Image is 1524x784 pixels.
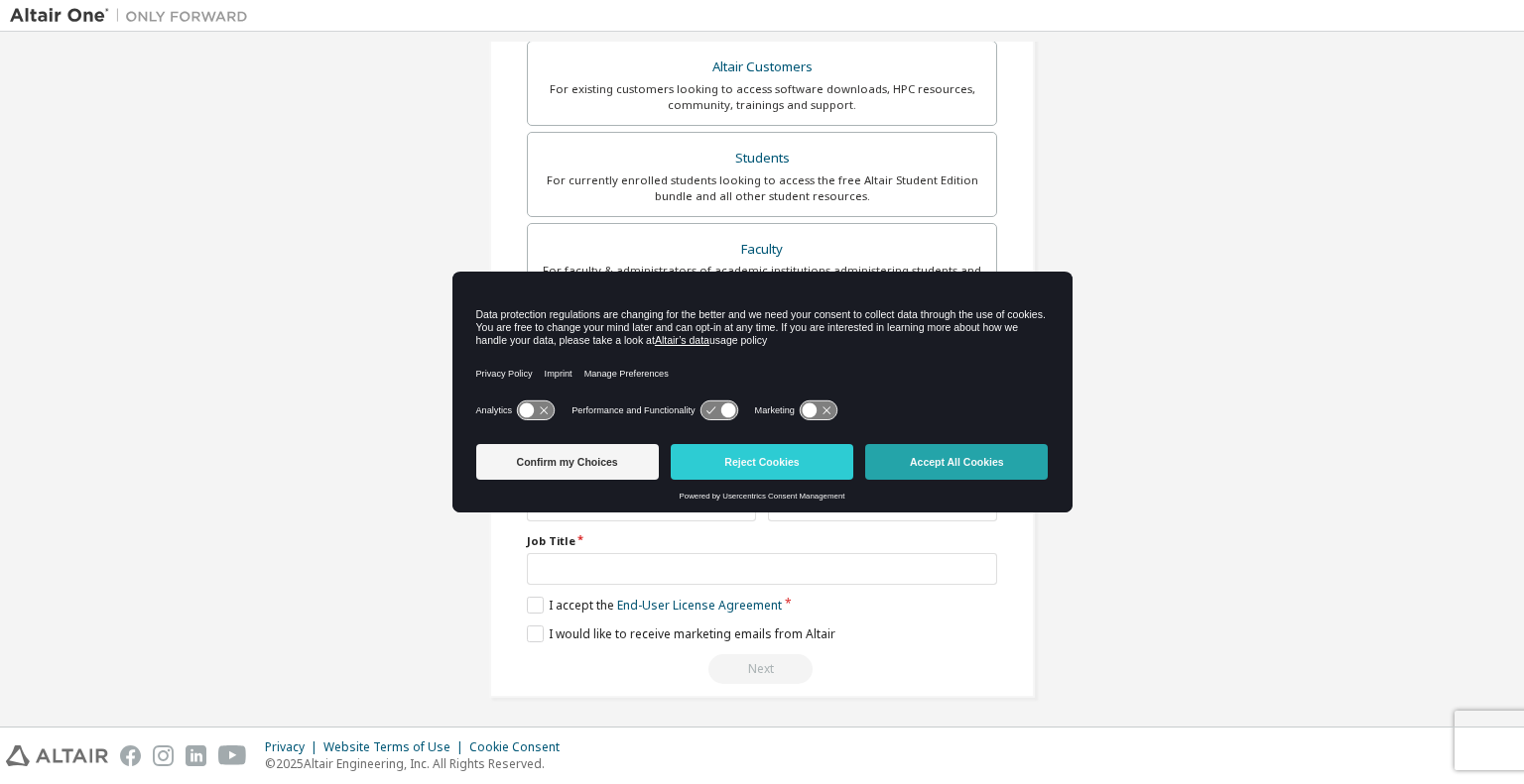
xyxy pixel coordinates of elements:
div: For currently enrolled students looking to access the free Altair Student Edition bundle and all ... [540,172,984,204]
div: For existing customers looking to access software downloads, HPC resources, community, trainings ... [540,81,984,113]
label: I accept the [527,597,782,614]
div: For faculty & administrators of academic institutions administering students and accessing softwa... [540,263,984,294]
div: Faculty [540,236,984,264]
div: Privacy [265,739,323,755]
img: linkedin.svg [186,745,206,766]
p: © 2025 Altair Engineering, Inc. All Rights Reserved. [265,755,571,772]
div: Website Terms of Use [323,739,469,755]
div: Read and acccept EULA to continue [527,654,997,684]
img: facebook.svg [120,745,141,766]
div: Students [540,145,984,172]
div: Altair Customers [540,54,984,81]
label: I would like to receive marketing emails from Altair [527,625,835,642]
label: Job Title [527,533,997,549]
img: Altair One [10,6,258,26]
img: instagram.svg [153,745,174,766]
div: Cookie Consent [469,739,571,755]
img: altair_logo.svg [6,745,108,766]
a: End-User License Agreement [617,597,782,614]
img: youtube.svg [218,745,247,766]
